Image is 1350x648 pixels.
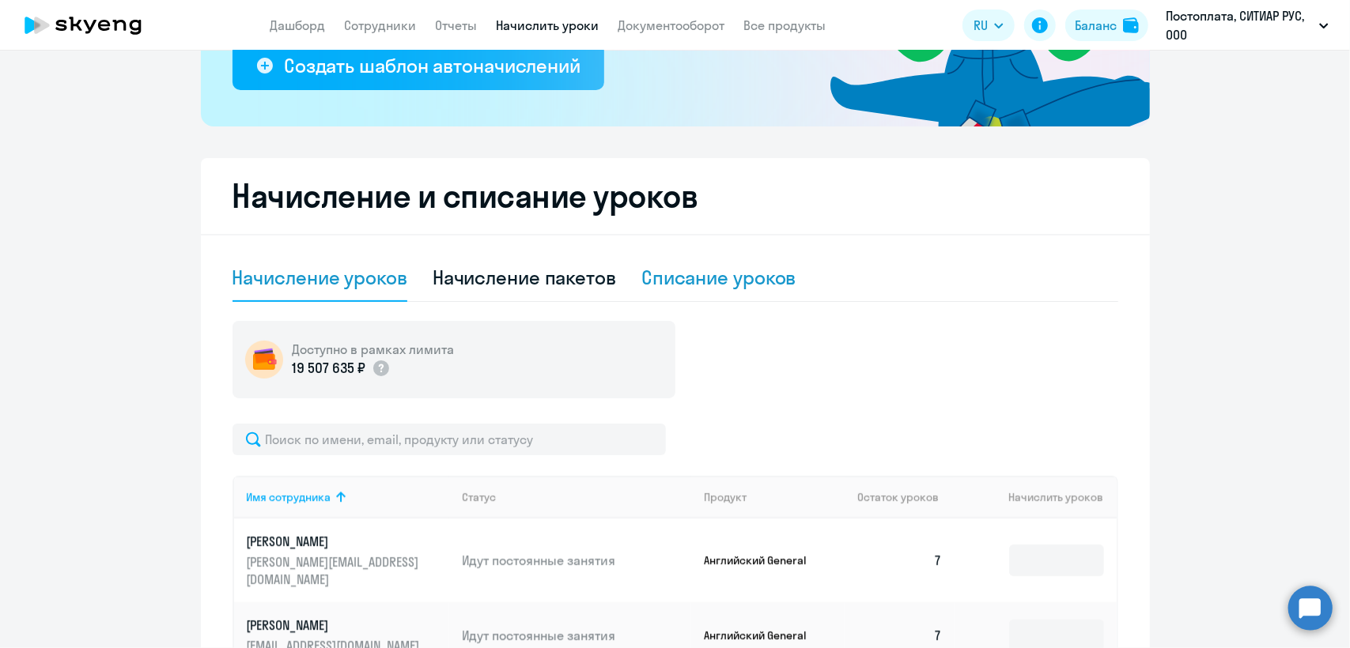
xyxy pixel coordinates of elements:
[436,17,478,33] a: Отчеты
[857,490,955,504] div: Остаток уроков
[704,628,822,642] p: Английский General
[1123,17,1139,33] img: balance
[845,518,955,602] td: 7
[704,553,822,567] p: Английский General
[974,16,988,35] span: RU
[962,9,1015,41] button: RU
[293,358,365,379] p: 19 507 635 ₽
[618,17,725,33] a: Документооборот
[270,17,326,33] a: Дашборд
[247,553,424,588] p: [PERSON_NAME][EMAIL_ADDRESS][DOMAIN_NAME]
[641,265,796,290] div: Списание уроков
[233,265,407,290] div: Начисление уроков
[1075,16,1117,35] div: Баланс
[704,490,845,504] div: Продукт
[433,265,616,290] div: Начисление пакетов
[1065,9,1148,41] button: Балансbalance
[245,341,283,379] img: wallet-circle.png
[293,341,455,358] h5: Доступно в рамках лимита
[233,424,666,455] input: Поиск по имени, email, продукту или статусу
[462,627,691,644] p: Идут постоянные занятия
[462,490,496,504] div: Статус
[247,533,450,588] a: [PERSON_NAME][PERSON_NAME][EMAIL_ADDRESS][DOMAIN_NAME]
[233,43,604,90] button: Создать шаблон автоначислений
[345,17,417,33] a: Сотрудники
[1158,6,1337,44] button: Постоплата, СИТИАР РУС, ООО
[462,490,691,504] div: Статус
[462,552,691,569] p: Идут постоянные занятия
[955,476,1116,518] th: Начислить уроков
[744,17,826,33] a: Все продукты
[247,533,424,550] p: [PERSON_NAME]
[247,490,450,504] div: Имя сотрудника
[247,490,331,504] div: Имя сотрудника
[233,177,1118,215] h2: Начисление и списание уроков
[247,616,424,634] p: [PERSON_NAME]
[1166,6,1313,44] p: Постоплата, СИТИАР РУС, ООО
[704,490,747,504] div: Продукт
[857,490,939,504] span: Остаток уроков
[284,53,580,78] div: Создать шаблон автоначислений
[497,17,599,33] a: Начислить уроки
